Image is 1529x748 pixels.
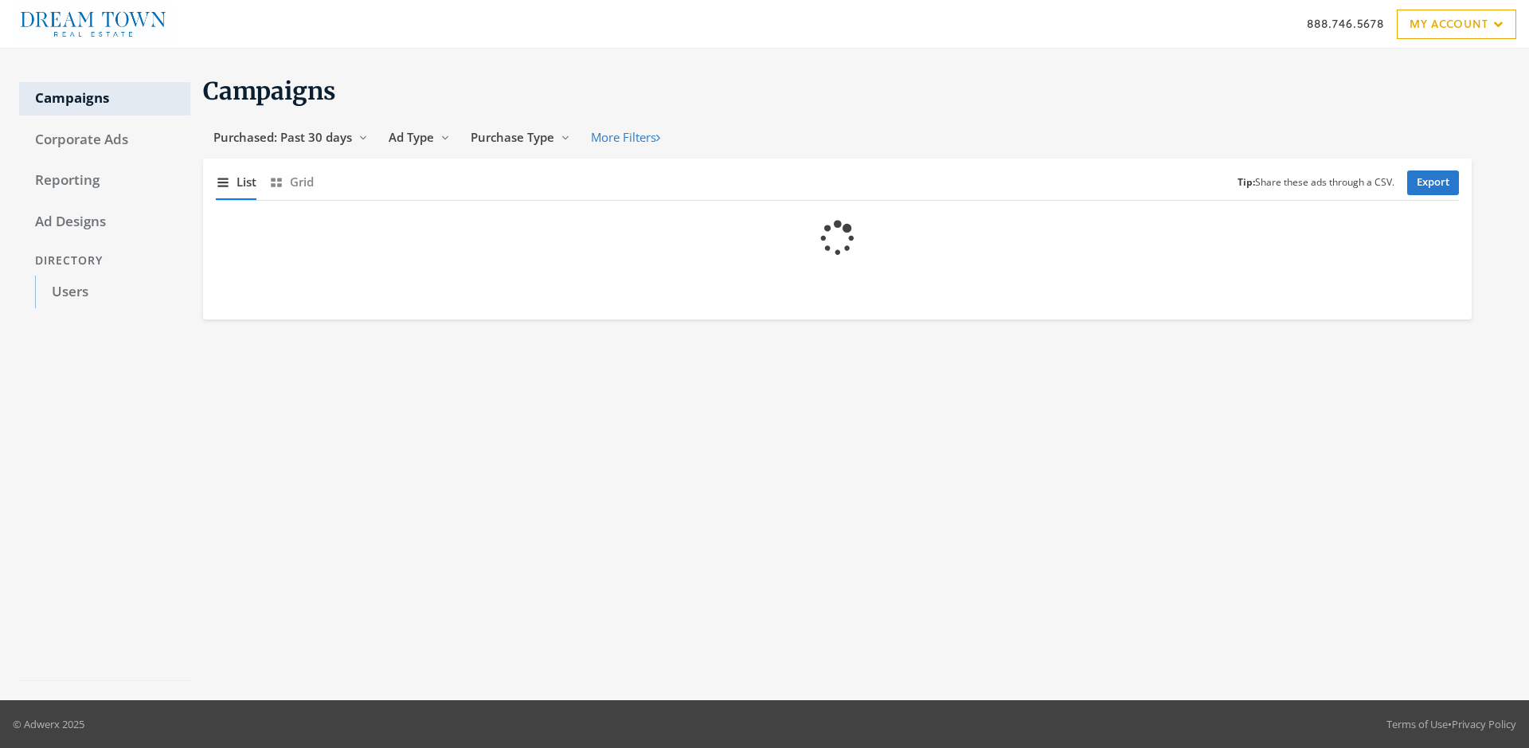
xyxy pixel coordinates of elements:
[19,123,190,157] a: Corporate Ads
[216,165,256,199] button: List
[1386,717,1448,731] a: Terms of Use
[1307,15,1384,32] a: 888.746.5678
[378,123,460,152] button: Ad Type
[269,165,314,199] button: Grid
[19,82,190,116] a: Campaigns
[237,173,256,191] span: List
[389,129,434,145] span: Ad Type
[13,4,174,44] img: Adwerx
[1407,170,1459,195] a: Export
[471,129,554,145] span: Purchase Type
[290,173,314,191] span: Grid
[1386,716,1516,732] div: •
[35,276,190,309] a: Users
[203,76,336,106] span: Campaigns
[581,123,671,152] button: More Filters
[460,123,581,152] button: Purchase Type
[203,123,378,152] button: Purchased: Past 30 days
[1452,717,1516,731] a: Privacy Policy
[1397,10,1516,39] a: My Account
[19,164,190,198] a: Reporting
[19,206,190,239] a: Ad Designs
[13,716,84,732] p: © Adwerx 2025
[19,246,190,276] div: Directory
[1238,175,1255,189] b: Tip:
[1238,175,1394,190] small: Share these ads through a CSV.
[213,129,352,145] span: Purchased: Past 30 days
